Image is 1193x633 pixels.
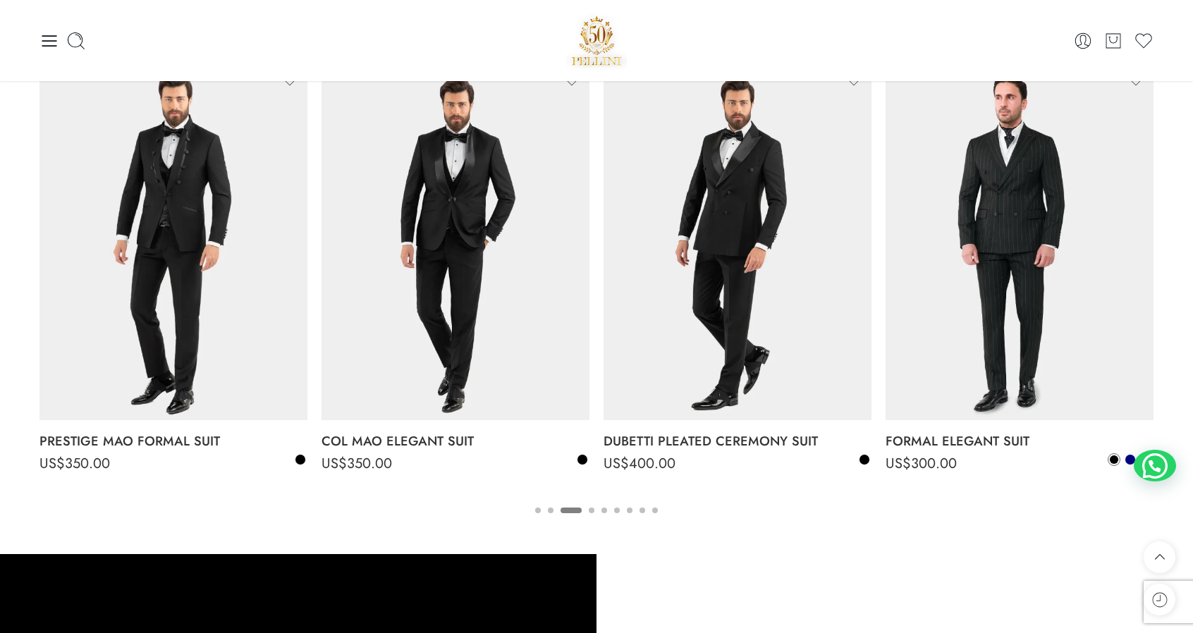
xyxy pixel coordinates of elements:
bdi: 300.00 [886,453,957,474]
bdi: 350.00 [39,453,110,474]
span: US$ [886,453,911,474]
a: Cart [1103,31,1123,51]
bdi: 400.00 [604,453,675,474]
a: Pellini - [566,11,627,70]
a: DUBETTI PLEATED CEREMONY SUIT [604,427,871,455]
img: Pellini [566,11,627,70]
a: COL MAO ELEGANT SUIT [322,427,589,455]
span: US$ [39,453,65,474]
a: Black [576,453,589,466]
a: Wishlist [1134,31,1154,51]
a: Black [858,453,871,466]
span: US$ [322,453,347,474]
a: FORMAL ELEGANT SUIT [886,427,1154,455]
span: US$ [604,453,629,474]
a: Black [1108,453,1120,466]
a: Navy [1124,453,1137,466]
a: Login / Register [1073,31,1093,51]
bdi: 350.00 [322,453,392,474]
a: Black [294,453,307,466]
a: PRESTIGE MAO FORMAL SUIT [39,427,307,455]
